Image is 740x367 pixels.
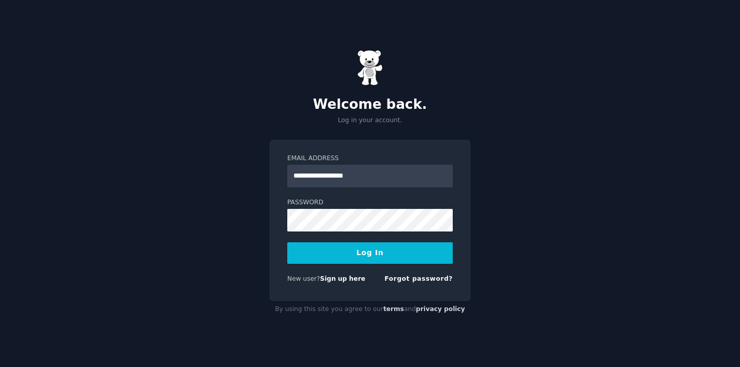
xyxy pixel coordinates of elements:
p: Log in your account. [269,116,471,125]
a: terms [383,305,404,313]
span: New user? [287,275,320,282]
a: privacy policy [416,305,465,313]
label: Email Address [287,154,453,163]
a: Forgot password? [384,275,453,282]
div: By using this site you agree to our and [269,301,471,318]
button: Log In [287,242,453,264]
img: Gummy Bear [357,50,383,86]
h2: Welcome back. [269,96,471,113]
a: Sign up here [320,275,365,282]
label: Password [287,198,453,207]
